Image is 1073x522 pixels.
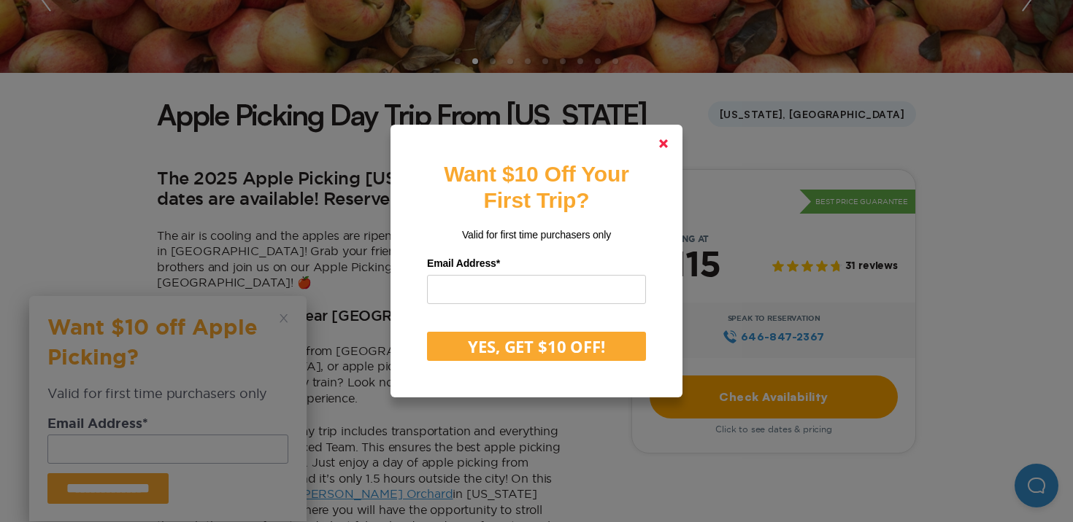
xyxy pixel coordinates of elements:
[427,252,646,275] label: Email Address
[496,257,500,269] span: Required
[462,229,611,241] span: Valid for first time purchasers only
[444,162,628,212] strong: Want $10 Off Your First Trip?
[646,126,681,161] a: Close
[427,332,646,361] button: YES, GET $10 OFF!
